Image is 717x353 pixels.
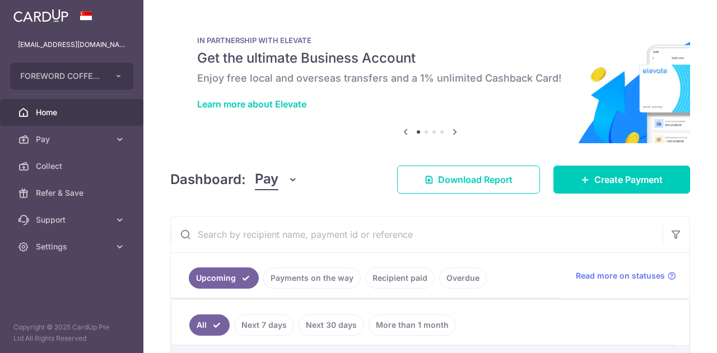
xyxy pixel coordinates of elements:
a: Next 30 days [299,314,364,336]
span: Pay [255,169,278,190]
button: Pay [255,169,298,190]
span: Collect [36,161,110,172]
span: Settings [36,241,110,252]
span: Pay [36,134,110,145]
a: More than 1 month [369,314,456,336]
button: FOREWORD COFFEE PTE. LTD. [10,63,133,90]
h5: Get the ultimate Business Account [197,49,663,67]
a: Learn more about Elevate [197,98,306,110]
p: [EMAIL_ADDRESS][DOMAIN_NAME] [18,39,125,50]
input: Search by recipient name, payment id or reference [171,216,663,252]
a: Next 7 days [234,314,294,336]
a: Create Payment [553,166,690,194]
span: Download Report [438,173,513,186]
span: Home [36,107,110,118]
p: IN PARTNERSHIP WITH ELEVATE [197,36,663,45]
a: Overdue [439,267,487,289]
h6: Enjoy free local and overseas transfers and a 1% unlimited Cashback Card! [197,72,663,85]
span: Refer & Save [36,187,110,199]
a: Read more on statuses [576,270,676,281]
span: Support [36,214,110,225]
a: Upcoming [189,267,259,289]
span: FOREWORD COFFEE PTE. LTD. [20,70,103,82]
img: CardUp [13,9,68,22]
a: All [189,314,230,336]
a: Recipient paid [365,267,435,289]
span: Read more on statuses [576,270,665,281]
img: Renovation banner [170,18,690,143]
a: Download Report [397,166,540,194]
a: Payments on the way [263,267,361,289]
h4: Dashboard: [170,170,246,190]
span: Create Payment [594,173,663,186]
